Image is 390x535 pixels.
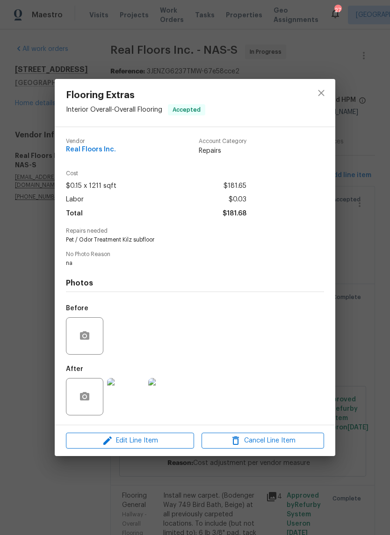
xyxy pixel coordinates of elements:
span: Interior Overall - Overall Flooring [66,107,162,113]
span: Cancel Line Item [204,435,321,447]
button: Cancel Line Item [202,433,324,449]
span: Cost [66,171,246,177]
button: Edit Line Item [66,433,194,449]
span: na [66,259,298,267]
span: $0.03 [229,193,246,207]
span: Repairs needed [66,228,324,234]
span: Real Floors Inc. [66,146,116,153]
span: Pet / Odor Treatment Kilz subfloor [66,236,298,244]
h5: Before [66,305,88,312]
button: close [310,82,332,104]
span: Labor [66,193,84,207]
h4: Photos [66,278,324,288]
span: $181.68 [223,207,246,221]
div: 27 [334,6,341,15]
span: $0.15 x 1211 sqft [66,179,116,193]
span: No Photo Reason [66,251,324,257]
span: $181.65 [224,179,246,193]
span: Edit Line Item [69,435,191,447]
span: Accepted [169,105,204,114]
span: Repairs [199,146,246,156]
h5: After [66,366,83,372]
span: Vendor [66,138,116,144]
span: Total [66,207,83,221]
span: Flooring Extras [66,90,205,100]
span: Account Category [199,138,246,144]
